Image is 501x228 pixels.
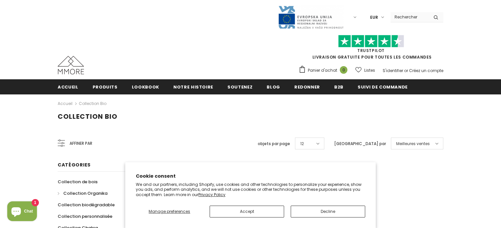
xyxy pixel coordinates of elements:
span: Produits [93,84,118,90]
span: Collection Organika [63,190,107,196]
inbox-online-store-chat: Shopify online store chat [5,201,39,223]
span: Blog [267,84,280,90]
a: soutenez [227,79,252,94]
a: Listes [355,64,375,76]
a: Créez un compte [409,68,443,73]
span: Collection personnalisée [58,213,112,219]
span: LIVRAISON GRATUITE POUR TOUTES LES COMMANDES [299,38,443,60]
a: Panier d'achat 0 [299,65,351,75]
img: Cas MMORE [58,56,84,74]
a: Collection biodégradable [58,199,115,211]
a: Collection Organika [58,188,107,199]
a: Redonner [294,79,320,94]
p: We and our partners, including Shopify, use cookies and other technologies to personalize your ex... [136,182,365,197]
a: Accueil [58,79,78,94]
span: B2B [334,84,343,90]
a: Privacy Policy [198,192,225,197]
a: S'identifier [383,68,403,73]
input: Search Site [391,12,428,22]
a: Collection Bio [79,101,106,106]
span: Accueil [58,84,78,90]
img: Faites confiance aux étoiles pilotes [338,35,404,48]
span: soutenez [227,84,252,90]
span: 12 [300,140,304,147]
label: objets par page [258,140,290,147]
a: Accueil [58,100,73,108]
span: Meilleures ventes [396,140,430,147]
span: Redonner [294,84,320,90]
button: Decline [291,206,365,217]
span: EUR [370,14,378,21]
a: Collection de bois [58,176,98,188]
a: Lookbook [132,79,159,94]
button: Accept [210,206,284,217]
a: Notre histoire [173,79,213,94]
a: Javni Razpis [278,14,344,20]
span: or [404,68,408,73]
span: Catégories [58,162,91,168]
span: Suivi de commande [358,84,408,90]
img: Javni Razpis [278,5,344,29]
label: [GEOGRAPHIC_DATA] par [334,140,386,147]
a: Suivi de commande [358,79,408,94]
a: TrustPilot [357,48,385,53]
span: 0 [340,66,347,74]
span: Listes [364,67,375,74]
span: Manage preferences [149,209,190,214]
h2: Cookie consent [136,173,365,180]
span: Collection biodégradable [58,202,115,208]
a: Collection personnalisée [58,211,112,222]
a: Produits [93,79,118,94]
a: Blog [267,79,280,94]
a: B2B [334,79,343,94]
span: Collection de bois [58,179,98,185]
span: Affiner par [70,140,92,147]
button: Manage preferences [136,206,203,217]
span: Notre histoire [173,84,213,90]
span: Lookbook [132,84,159,90]
span: Collection Bio [58,112,117,121]
span: Panier d'achat [308,67,337,74]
